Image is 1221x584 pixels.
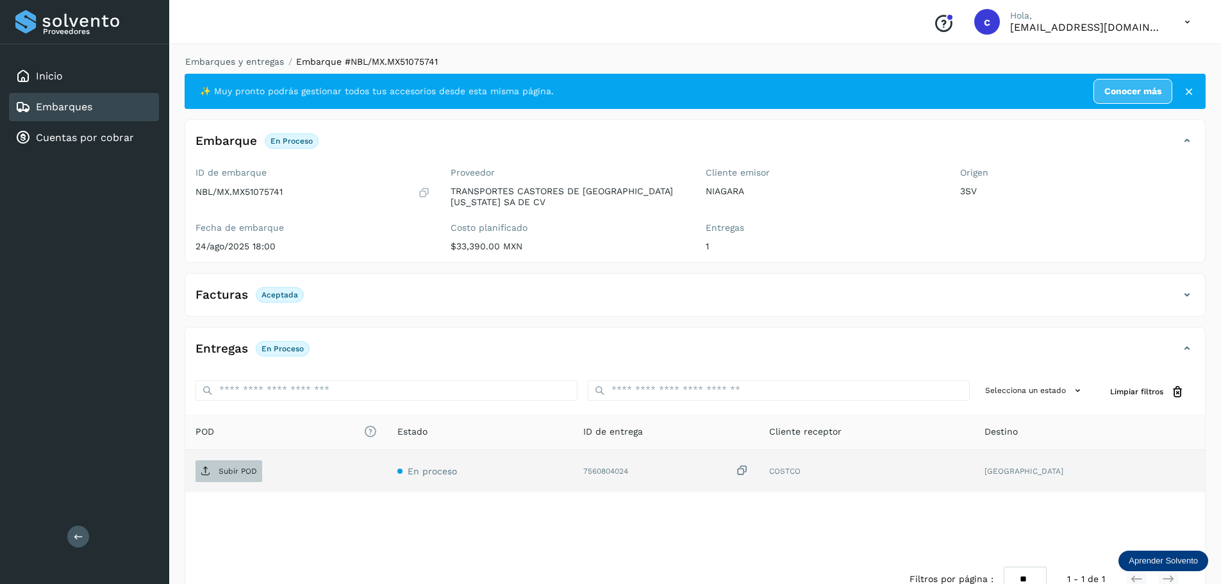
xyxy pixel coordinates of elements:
button: Subir POD [195,460,262,482]
label: Origen [960,167,1195,178]
p: cuentasespeciales8_met@castores.com.mx [1010,21,1164,33]
label: Cliente emisor [706,167,940,178]
div: Inicio [9,62,159,90]
a: Embarques y entregas [185,56,284,67]
label: Fecha de embarque [195,222,430,233]
div: Embarques [9,93,159,121]
div: Aprender Solvento [1118,551,1208,571]
div: FacturasAceptada [185,284,1205,316]
p: TRANSPORTES CASTORES DE [GEOGRAPHIC_DATA][US_STATE] SA DE CV [451,186,685,208]
p: En proceso [270,137,313,146]
p: NBL/MX.MX51075741 [195,187,283,197]
p: Aprender Solvento [1129,556,1198,566]
p: $33,390.00 MXN [451,241,685,252]
p: Aceptada [262,290,298,299]
label: Entregas [706,222,940,233]
button: Limpiar filtros [1100,380,1195,404]
a: Conocer más [1093,79,1172,104]
p: Subir POD [219,467,257,476]
a: Embarques [36,101,92,113]
span: ✨ Muy pronto podrás gestionar todos tus accesorios desde esta misma página. [200,85,554,98]
button: Selecciona un estado [980,380,1090,401]
span: Estado [397,425,428,438]
p: En proceso [262,344,304,353]
nav: breadcrumb [185,55,1206,69]
p: 1 [706,241,940,252]
a: Inicio [36,70,63,82]
div: EntregasEn proceso [185,338,1205,370]
label: Proveedor [451,167,685,178]
div: 7560804024 [583,464,749,478]
span: POD [195,425,377,438]
label: Costo planificado [451,222,685,233]
td: [GEOGRAPHIC_DATA] [974,450,1205,492]
h4: Embarque [195,134,257,149]
p: 24/ago/2025 18:00 [195,241,430,252]
p: 3SV [960,186,1195,197]
span: Cliente receptor [769,425,842,438]
span: Limpiar filtros [1110,386,1163,397]
span: Destino [984,425,1018,438]
span: ID de entrega [583,425,643,438]
p: Hola, [1010,10,1164,21]
h4: Facturas [195,288,248,303]
label: ID de embarque [195,167,430,178]
a: Cuentas por cobrar [36,131,134,144]
td: COSTCO [759,450,974,492]
p: Proveedores [43,27,154,36]
p: NIAGARA [706,186,940,197]
span: Embarque #NBL/MX.MX51075741 [296,56,438,67]
span: En proceso [408,466,457,476]
div: Cuentas por cobrar [9,124,159,152]
h4: Entregas [195,342,248,356]
div: EmbarqueEn proceso [185,130,1205,162]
